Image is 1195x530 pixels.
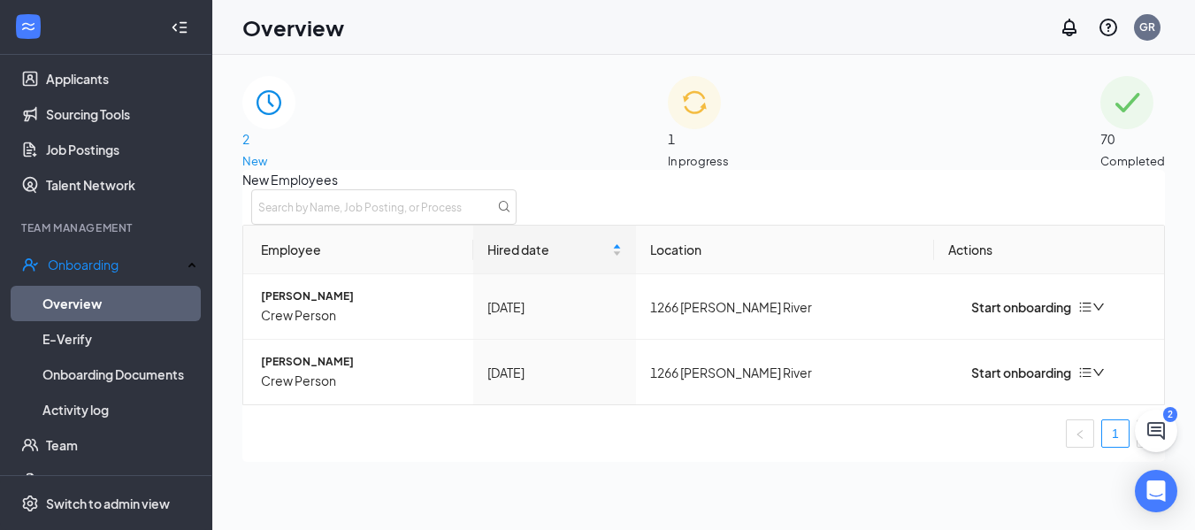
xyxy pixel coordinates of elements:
[487,363,621,382] div: [DATE]
[42,357,197,392] a: Onboarding Documents
[636,274,934,340] td: 1266 [PERSON_NAME] River
[1066,419,1094,448] button: left
[42,392,197,427] a: Activity log
[48,256,182,273] div: Onboarding
[46,495,170,512] div: Switch to admin view
[46,61,197,96] a: Applicants
[1100,129,1165,149] span: 70
[1135,410,1177,452] button: ChatActive
[1163,407,1177,422] div: 2
[1098,17,1119,38] svg: QuestionInfo
[21,256,39,273] svg: UserCheck
[636,226,934,274] th: Location
[42,286,197,321] a: Overview
[668,152,729,170] span: In progress
[1066,419,1094,448] li: Previous Page
[1078,300,1092,314] span: bars
[261,305,459,325] span: Crew Person
[1102,420,1129,447] a: 1
[261,371,459,390] span: Crew Person
[21,495,39,512] svg: Settings
[46,132,197,167] a: Job Postings
[171,19,188,36] svg: Collapse
[948,363,1071,382] button: Start onboarding
[934,226,1164,274] th: Actions
[1059,17,1080,38] svg: Notifications
[636,340,934,404] td: 1266 [PERSON_NAME] River
[46,167,197,203] a: Talent Network
[251,189,517,225] input: Search by Name, Job Posting, or Process
[948,297,1071,317] button: Start onboarding
[46,96,197,132] a: Sourcing Tools
[21,220,194,235] div: Team Management
[42,321,197,357] a: E-Verify
[46,463,197,498] a: DocumentsCrown
[1139,19,1155,35] div: GR
[1101,419,1130,448] li: 1
[242,152,295,170] span: New
[1092,301,1105,313] span: down
[1078,365,1092,380] span: bars
[242,12,344,42] h1: Overview
[19,18,37,35] svg: WorkstreamLogo
[242,170,1165,189] span: New Employees
[1100,152,1165,170] span: Completed
[46,427,197,463] a: Team
[261,354,459,371] span: [PERSON_NAME]
[1075,429,1085,440] span: left
[1145,420,1167,442] svg: ChatActive
[487,297,621,317] div: [DATE]
[1135,470,1177,512] div: Open Intercom Messenger
[261,288,459,305] span: [PERSON_NAME]
[243,226,473,274] th: Employee
[668,129,729,149] span: 1
[242,129,295,149] span: 2
[1092,366,1105,379] span: down
[487,240,608,259] span: Hired date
